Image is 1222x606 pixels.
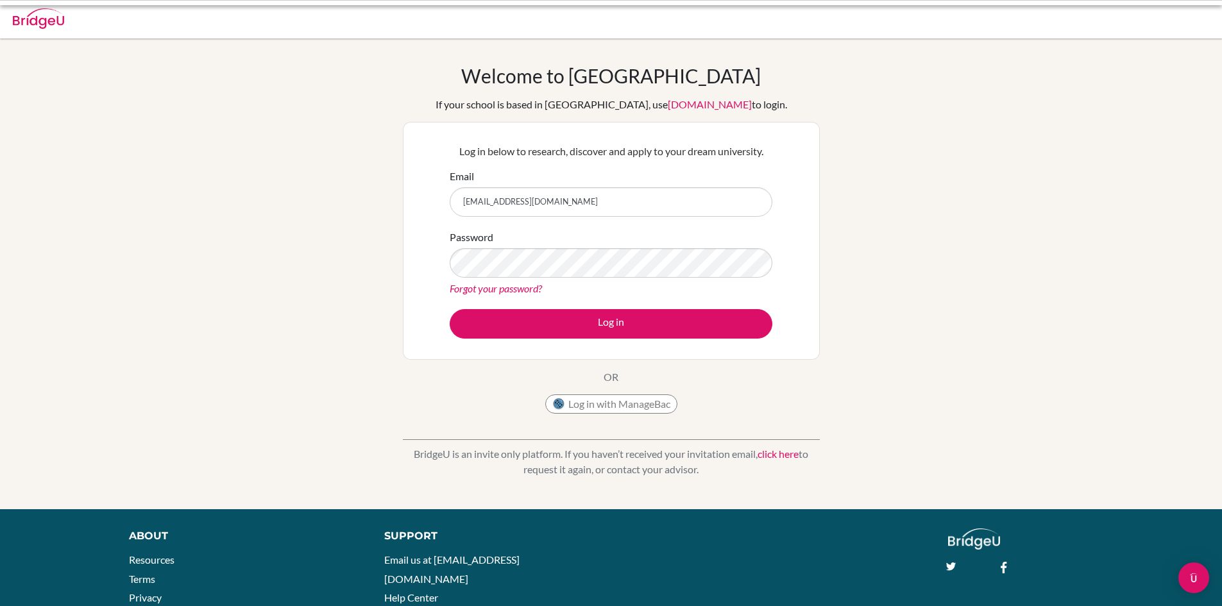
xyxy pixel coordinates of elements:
p: BridgeU is an invite only platform. If you haven’t received your invitation email, to request it ... [403,446,820,477]
p: OR [604,369,618,385]
img: logo_white@2x-f4f0deed5e89b7ecb1c2cc34c3e3d731f90f0f143d5ea2071677605dd97b5244.png [948,528,1000,550]
label: Email [450,169,474,184]
div: If your school is based in [GEOGRAPHIC_DATA], use to login. [436,97,787,112]
img: Bridge-U [13,8,64,29]
h1: Welcome to [GEOGRAPHIC_DATA] [461,64,761,87]
a: click here [758,448,799,460]
a: Help Center [384,591,438,603]
div: About [129,528,355,544]
a: [DOMAIN_NAME] [668,98,752,110]
a: Forgot your password? [450,282,542,294]
a: Terms [129,573,155,585]
a: Email us at [EMAIL_ADDRESS][DOMAIN_NAME] [384,553,520,585]
div: Open Intercom Messenger [1178,562,1209,593]
p: Log in below to research, discover and apply to your dream university. [450,144,772,159]
a: Privacy [129,591,162,603]
a: Resources [129,553,174,566]
div: Support [384,528,596,544]
button: Log in with ManageBac [545,394,677,414]
button: Log in [450,309,772,339]
label: Password [450,230,493,245]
